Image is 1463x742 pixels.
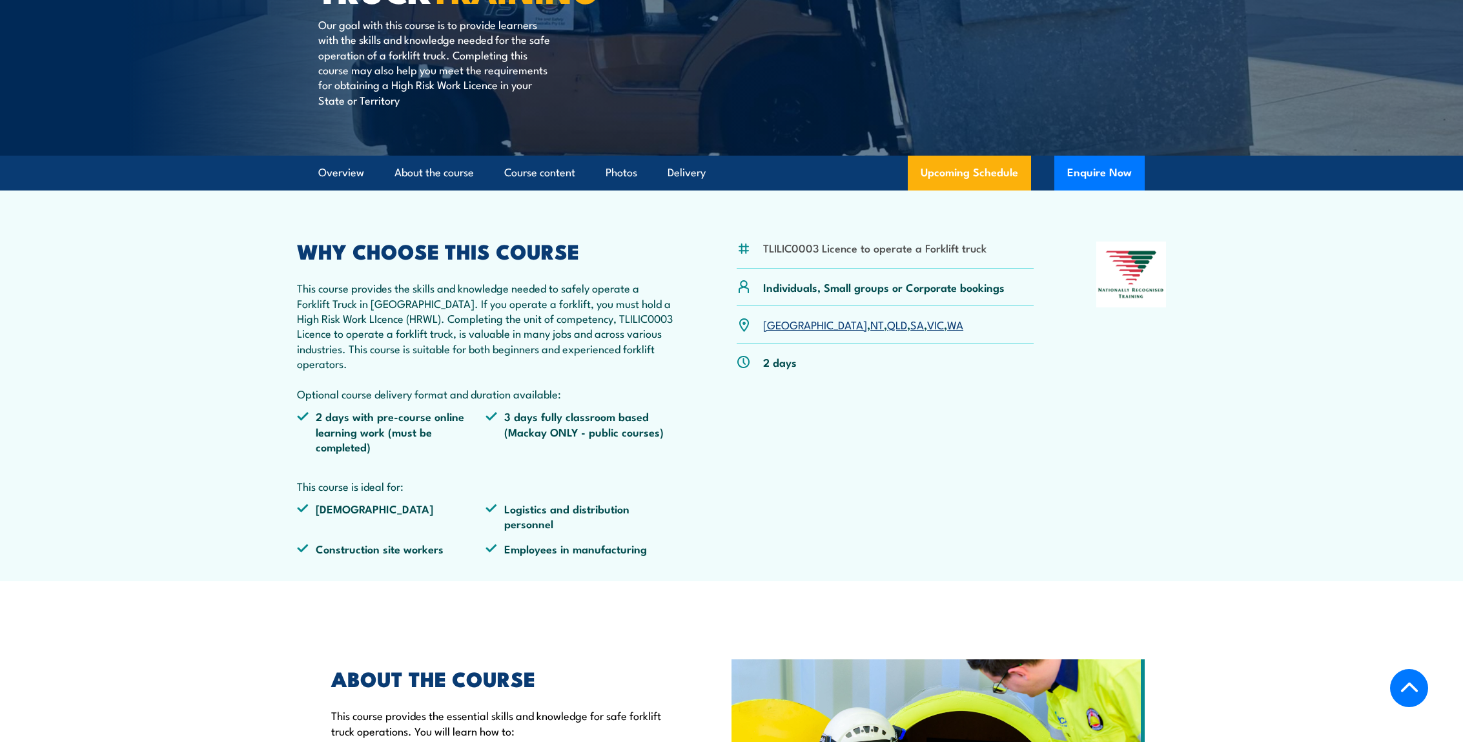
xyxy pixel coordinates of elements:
[297,479,674,493] p: This course is ideal for:
[486,409,674,454] li: 3 days fully classroom based (Mackay ONLY - public courses)
[668,156,706,190] a: Delivery
[910,316,924,332] a: SA
[486,541,674,556] li: Employees in manufacturing
[486,501,674,531] li: Logistics and distribution personnel
[331,669,672,687] h2: ABOUT THE COURSE
[763,316,867,332] a: [GEOGRAPHIC_DATA]
[318,156,364,190] a: Overview
[297,242,674,260] h2: WHY CHOOSE THIS COURSE
[763,355,797,369] p: 2 days
[297,409,486,454] li: 2 days with pre-course online learning work (must be completed)
[1054,156,1145,191] button: Enquire Now
[947,316,963,332] a: WA
[887,316,907,332] a: QLD
[763,317,963,332] p: , , , , ,
[870,316,884,332] a: NT
[297,501,486,531] li: [DEMOGRAPHIC_DATA]
[927,316,944,332] a: VIC
[908,156,1031,191] a: Upcoming Schedule
[318,17,554,107] p: Our goal with this course is to provide learners with the skills and knowledge needed for the saf...
[606,156,637,190] a: Photos
[504,156,575,190] a: Course content
[331,708,672,738] p: This course provides the essential skills and knowledge for safe forklift truck operations. You w...
[763,240,987,255] li: TLILIC0003 Licence to operate a Forklift truck
[1096,242,1166,307] img: Nationally Recognised Training logo.
[297,280,674,401] p: This course provides the skills and knowledge needed to safely operate a Forklift Truck in [GEOGR...
[394,156,474,190] a: About the course
[763,280,1005,294] p: Individuals, Small groups or Corporate bookings
[297,541,486,556] li: Construction site workers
